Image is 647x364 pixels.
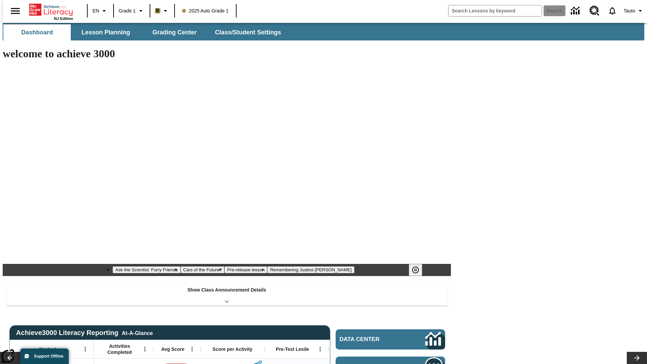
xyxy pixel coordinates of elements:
div: Pause [409,264,429,276]
button: Class/Student Settings [210,24,286,40]
button: Lesson carousel, Next [627,352,647,364]
button: Open Menu [187,344,197,354]
span: 2025 Auto Grade 1 [182,7,229,14]
span: Support Offline [34,354,63,359]
button: Support Offline [20,348,69,364]
button: Slide 3 Pre-release lesson [224,266,267,273]
button: Open side menu [5,1,25,21]
a: Home [29,3,73,17]
button: Slide 4 Remembering Justice O'Connor [267,266,354,273]
span: Activities Completed [97,343,142,355]
button: Lesson Planning [72,24,140,40]
span: B [156,6,159,15]
span: NJ Edition [54,17,73,21]
h1: welcome to achieve 3000 [3,48,451,60]
span: Tauto [624,7,635,14]
div: SubNavbar [3,23,644,40]
a: Resource Center, Will open in new tab [585,2,604,20]
button: Language: EN, Select a language [90,5,111,17]
span: Grade 1 [119,7,136,14]
span: EN [93,7,99,14]
button: Open Menu [80,344,90,354]
span: Score per Activity [213,346,253,352]
div: Show Class Announcement Details [6,282,448,306]
span: Pre-Test Lexile [276,346,309,352]
a: Data Center [567,2,585,20]
span: Avg Score [161,346,184,352]
button: Profile/Settings [621,5,647,17]
div: SubNavbar [3,24,287,40]
button: Dashboard [3,24,71,40]
input: search field [449,5,542,16]
button: Grading Center [141,24,208,40]
button: Slide 1 Ask the Scientist: Furry Friends [113,266,180,273]
p: Show Class Announcement Details [187,286,266,294]
a: Notifications [604,2,621,20]
button: Open Menu [140,344,150,354]
button: Pause [409,264,422,276]
div: Home [29,2,73,21]
span: Student [39,346,56,352]
button: Grade: Grade 1, Select a grade [116,5,148,17]
span: Data Center [340,336,403,343]
span: Achieve3000 Literacy Reporting [16,329,153,337]
a: Data Center [336,329,445,350]
button: Open Menu [315,344,325,354]
button: Boost Class color is light brown. Change class color [152,5,172,17]
button: Slide 2 Cars of the Future? [181,266,225,273]
div: At-A-Glance [122,329,153,336]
